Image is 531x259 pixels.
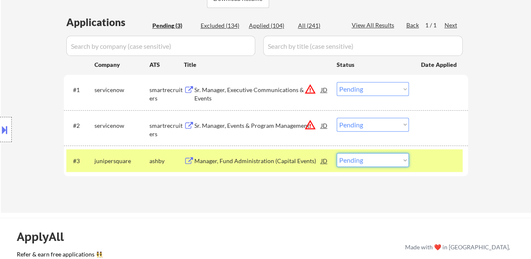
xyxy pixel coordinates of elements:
div: Back [406,21,420,29]
input: Search by title (case sensitive) [263,36,463,56]
div: ATS [149,61,184,69]
div: Manager, Fund Administration (Capital Events) [194,157,321,165]
div: ashby [149,157,184,165]
input: Search by company (case sensitive) [66,36,255,56]
div: JD [320,82,329,97]
div: View All Results [352,21,397,29]
div: Pending (3) [152,21,194,30]
div: Applications [66,17,149,27]
div: Excluded (134) [201,21,243,30]
div: 1 / 1 [425,21,445,29]
div: smartrecruiters [149,122,184,138]
div: JD [320,153,329,168]
div: Date Applied [421,61,458,69]
div: Next [445,21,458,29]
button: warning_amber [304,119,316,131]
div: All (241) [298,21,340,30]
div: Applied (104) [249,21,291,30]
div: JD [320,118,329,133]
div: Sr. Manager, Executive Communications & Events [194,86,321,102]
div: Title [184,61,329,69]
div: Sr. Manager, Events & Program Management [194,122,321,130]
div: ApplyAll [17,230,73,244]
button: warning_amber [304,83,316,95]
div: smartrecruiters [149,86,184,102]
div: Status [337,57,409,72]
